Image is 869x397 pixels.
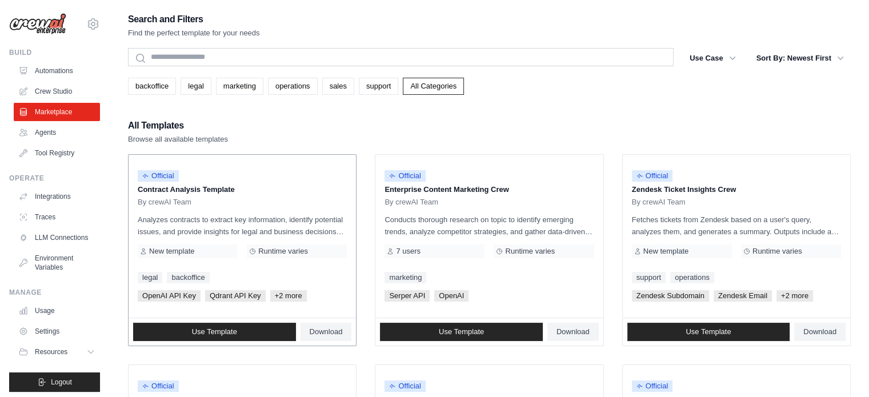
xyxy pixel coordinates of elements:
[627,323,790,341] a: Use Template
[14,144,100,162] a: Tool Registry
[632,290,709,302] span: Zendesk Subdomain
[216,78,263,95] a: marketing
[9,174,100,183] div: Operate
[128,27,260,39] p: Find the perfect template for your needs
[547,323,599,341] a: Download
[9,288,100,297] div: Manage
[128,118,228,134] h2: All Templates
[385,184,594,195] p: Enterprise Content Marketing Crew
[556,327,590,336] span: Download
[714,290,772,302] span: Zendesk Email
[750,48,851,69] button: Sort By: Newest First
[270,290,307,302] span: +2 more
[128,11,260,27] h2: Search and Filters
[181,78,211,95] a: legal
[632,170,673,182] span: Official
[14,123,100,142] a: Agents
[403,78,464,95] a: All Categories
[643,247,688,256] span: New template
[138,272,162,283] a: legal
[14,208,100,226] a: Traces
[138,214,347,238] p: Analyzes contracts to extract key information, identify potential issues, and provide insights fo...
[51,378,72,387] span: Logout
[632,380,673,392] span: Official
[14,322,100,340] a: Settings
[310,327,343,336] span: Download
[439,327,484,336] span: Use Template
[9,48,100,57] div: Build
[505,247,555,256] span: Runtime varies
[385,214,594,238] p: Conducts thorough research on topic to identify emerging trends, analyze competitor strategies, a...
[138,198,191,207] span: By crewAI Team
[752,247,802,256] span: Runtime varies
[683,48,743,69] button: Use Case
[138,170,179,182] span: Official
[138,380,179,392] span: Official
[149,247,194,256] span: New template
[396,247,421,256] span: 7 users
[192,327,237,336] span: Use Template
[128,134,228,145] p: Browse all available templates
[128,78,176,95] a: backoffice
[434,290,468,302] span: OpenAI
[385,380,426,392] span: Official
[14,82,100,101] a: Crew Studio
[14,343,100,361] button: Resources
[138,290,201,302] span: OpenAI API Key
[670,272,714,283] a: operations
[385,290,430,302] span: Serper API
[167,272,209,283] a: backoffice
[133,323,296,341] a: Use Template
[9,13,66,35] img: Logo
[14,249,100,276] a: Environment Variables
[686,327,731,336] span: Use Template
[35,347,67,356] span: Resources
[301,323,352,341] a: Download
[632,272,666,283] a: support
[14,302,100,320] a: Usage
[14,62,100,80] a: Automations
[258,247,308,256] span: Runtime varies
[385,272,426,283] a: marketing
[776,290,813,302] span: +2 more
[632,184,841,195] p: Zendesk Ticket Insights Crew
[205,290,266,302] span: Qdrant API Key
[803,327,836,336] span: Download
[9,372,100,392] button: Logout
[385,170,426,182] span: Official
[14,103,100,121] a: Marketplace
[322,78,354,95] a: sales
[138,184,347,195] p: Contract Analysis Template
[268,78,318,95] a: operations
[632,198,686,207] span: By crewAI Team
[794,323,846,341] a: Download
[14,187,100,206] a: Integrations
[380,323,543,341] a: Use Template
[385,198,438,207] span: By crewAI Team
[359,78,398,95] a: support
[632,214,841,238] p: Fetches tickets from Zendesk based on a user's query, analyzes them, and generates a summary. Out...
[14,228,100,247] a: LLM Connections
